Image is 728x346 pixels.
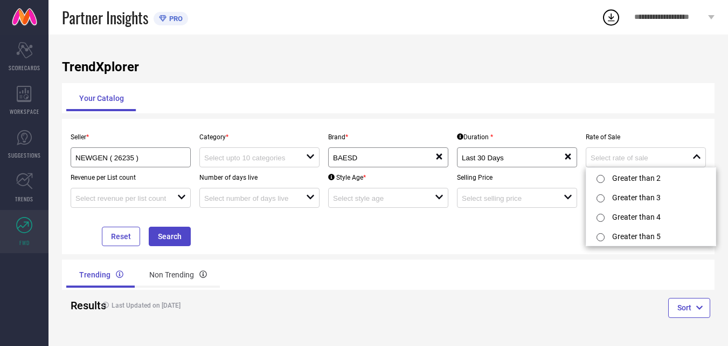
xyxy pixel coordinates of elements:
input: Select brands [333,154,425,162]
li: Greater than 5 [586,226,716,246]
span: Partner Insights [62,6,148,29]
h2: Results [71,299,88,312]
div: Style Age [328,174,366,181]
input: Select style age [333,194,425,202]
p: Rate of Sale [586,133,706,141]
p: Seller [71,133,191,141]
div: Duration [457,133,493,141]
h4: Last Updated on [DATE] [97,302,353,309]
li: Greater than 4 [586,207,716,226]
input: Select revenue per list count [75,194,167,202]
div: Trending [66,262,136,288]
span: PRO [167,15,183,23]
p: Selling Price [457,174,577,181]
button: Reset [102,227,140,246]
p: Revenue per List count [71,174,191,181]
p: Number of days live [199,174,320,181]
input: Select Duration [462,154,553,162]
div: Open download list [601,8,621,27]
span: SUGGESTIONS [8,151,41,159]
input: Select selling price [462,194,553,202]
div: NEWGEN ( 26235 ) [75,152,186,162]
input: Select number of days live [204,194,296,202]
li: Greater than 2 [586,168,716,187]
p: Brand [328,133,448,141]
p: Category [199,133,320,141]
input: Select rate of sale [591,154,682,162]
span: TRENDS [15,195,33,203]
span: SCORECARDS [9,64,40,72]
input: Select upto 10 categories [204,154,296,162]
input: Select seller [75,154,175,162]
h1: TrendXplorer [62,59,715,74]
div: BAESD [333,152,435,162]
li: Greater than 3 [586,187,716,207]
button: Search [149,227,191,246]
span: FWD [19,239,30,247]
span: WORKSPACE [10,107,39,116]
div: Last 30 Days [462,152,564,162]
div: Your Catalog [66,85,137,111]
button: Sort [668,298,710,317]
div: Non Trending [136,262,220,288]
